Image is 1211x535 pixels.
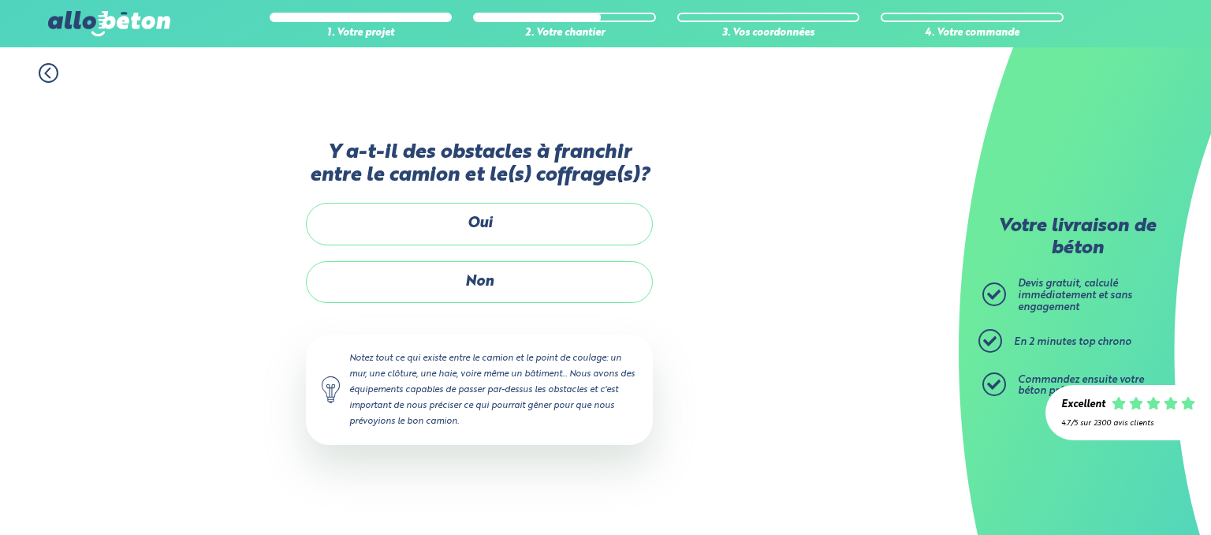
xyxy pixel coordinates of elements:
div: 4. Votre commande [881,28,1064,39]
label: Y a-t-il des obstacles à franchir entre le camion et le(s) coffrage(s)? [306,141,653,188]
label: Non [306,261,653,303]
div: 4.7/5 sur 2300 avis clients [1061,419,1195,428]
p: Votre livraison de béton [986,216,1168,260]
div: Excellent [1061,399,1105,411]
div: 2. Votre chantier [473,28,656,39]
span: Devis gratuit, calculé immédiatement et sans engagement [1018,279,1132,312]
div: 3. Vos coordonnées [677,28,860,39]
span: Commandez ensuite votre béton prêt à l'emploi [1018,375,1144,397]
img: allobéton [48,11,170,36]
label: Oui [306,203,653,245]
span: En 2 minutes top chrono [1014,337,1131,347]
div: Notez tout ce qui existe entre le camion et le point de coulage: un mur, une clôture, une haie, v... [306,335,653,446]
iframe: Help widget launcher [1071,473,1194,518]
div: 1. Votre projet [270,28,453,39]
